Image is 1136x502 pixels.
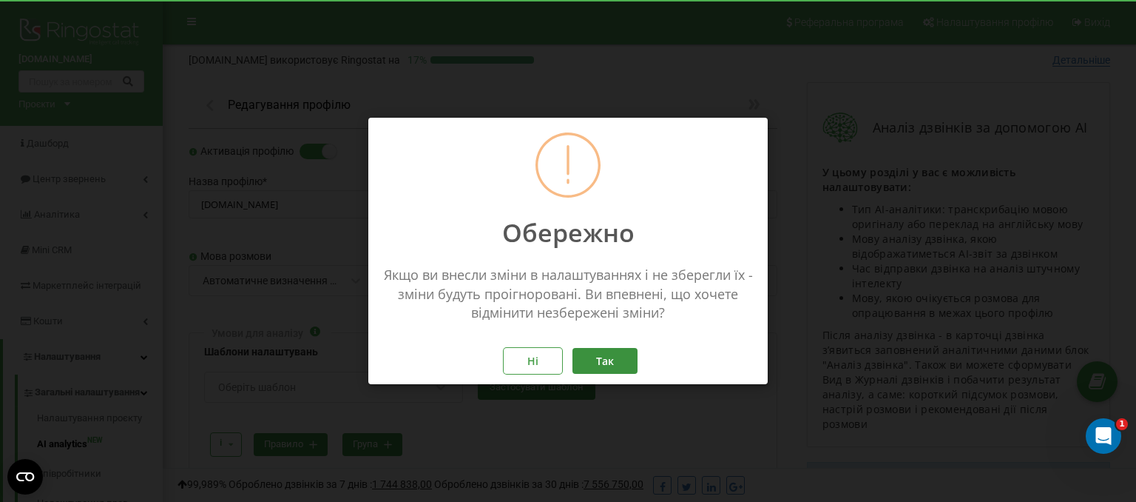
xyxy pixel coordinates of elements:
iframe: Intercom live chat [1086,418,1121,454]
p: Обережно [383,218,753,247]
button: Так [572,348,638,374]
button: Open CMP widget [7,459,43,495]
button: Ні [504,348,562,374]
span: 1 [1116,418,1128,430]
p: Якщо ви внесли зміни в налаштуваннях і не зберегли їх - зміни будуть проігноровані. Ви впевнені, ... [383,266,753,323]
